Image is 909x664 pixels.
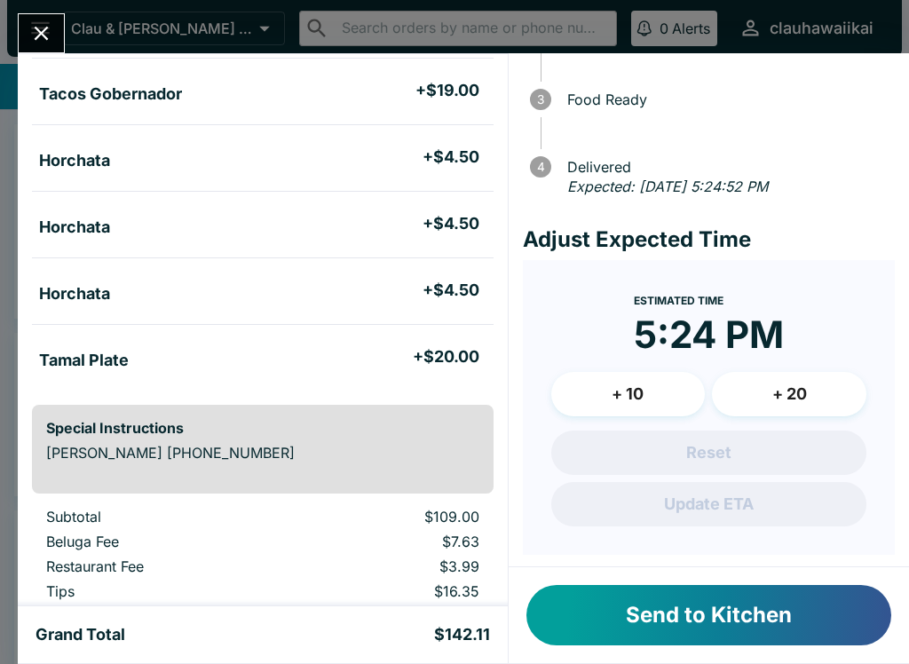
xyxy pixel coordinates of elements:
p: Restaurant Fee [46,557,267,575]
span: Delivered [558,159,895,175]
p: Tips [46,582,267,600]
p: $16.35 [296,582,478,600]
time: 5:24 PM [634,312,784,358]
h4: Adjust Expected Time [523,226,895,253]
h5: + $4.50 [423,280,479,301]
button: + 20 [712,372,866,416]
p: Subtotal [46,508,267,526]
button: + 10 [551,372,706,416]
h5: + $4.50 [423,146,479,168]
h6: Special Instructions [46,419,479,437]
h5: Tacos Gobernador [39,83,182,105]
h5: + $20.00 [413,346,479,368]
span: Food Ready [558,91,895,107]
em: Expected: [DATE] 5:24:52 PM [567,178,768,195]
h5: + $4.50 [423,213,479,234]
h5: Horchata [39,283,110,304]
button: Close [19,14,64,52]
h5: Tamal Plate [39,350,129,371]
h5: Horchata [39,150,110,171]
h5: Horchata [39,217,110,238]
p: Beluga Fee [46,533,267,550]
button: Send to Kitchen [526,585,891,645]
table: orders table [32,508,494,632]
text: 3 [537,92,544,107]
h5: + $19.00 [415,80,479,101]
text: 4 [536,160,544,174]
p: [PERSON_NAME] [PHONE_NUMBER] [46,444,479,462]
h5: $142.11 [434,624,490,645]
p: $3.99 [296,557,478,575]
p: $7.63 [296,533,478,550]
h5: Grand Total [36,624,125,645]
span: Estimated Time [634,294,723,307]
p: $109.00 [296,508,478,526]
